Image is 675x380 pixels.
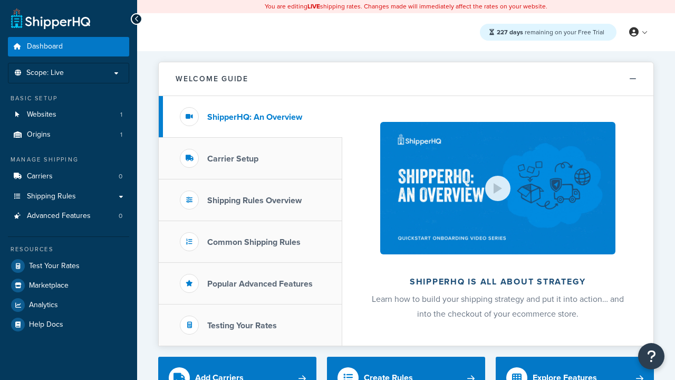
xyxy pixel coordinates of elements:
[29,301,58,310] span: Analytics
[120,130,122,139] span: 1
[8,187,129,206] a: Shipping Rules
[26,69,64,78] span: Scope: Live
[29,320,63,329] span: Help Docs
[29,281,69,290] span: Marketplace
[8,105,129,125] li: Websites
[497,27,604,37] span: remaining on your Free Trial
[207,321,277,330] h3: Testing Your Rates
[8,315,129,334] a: Help Docs
[120,110,122,119] span: 1
[497,27,523,37] strong: 227 days
[29,262,80,271] span: Test Your Rates
[27,42,63,51] span: Dashboard
[119,212,122,221] span: 0
[207,154,258,164] h3: Carrier Setup
[8,167,129,186] li: Carriers
[8,245,129,254] div: Resources
[27,212,91,221] span: Advanced Features
[27,130,51,139] span: Origins
[370,277,625,287] h2: ShipperHQ is all about strategy
[8,296,129,315] a: Analytics
[207,279,313,289] h3: Popular Advanced Features
[8,256,129,275] a: Test Your Rates
[307,2,320,11] b: LIVE
[27,110,56,119] span: Websites
[119,172,122,181] span: 0
[372,293,624,320] span: Learn how to build your shipping strategy and put it into action… and into the checkout of your e...
[638,343,664,369] button: Open Resource Center
[176,75,248,83] h2: Welcome Guide
[380,122,615,254] img: ShipperHQ is all about strategy
[8,206,129,226] a: Advanced Features0
[8,105,129,125] a: Websites1
[8,94,129,103] div: Basic Setup
[8,37,129,56] a: Dashboard
[8,125,129,145] a: Origins1
[207,237,301,247] h3: Common Shipping Rules
[8,155,129,164] div: Manage Shipping
[8,206,129,226] li: Advanced Features
[27,172,53,181] span: Carriers
[207,196,302,205] h3: Shipping Rules Overview
[8,167,129,186] a: Carriers0
[207,112,302,122] h3: ShipperHQ: An Overview
[8,125,129,145] li: Origins
[8,276,129,295] a: Marketplace
[27,192,76,201] span: Shipping Rules
[159,62,653,96] button: Welcome Guide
